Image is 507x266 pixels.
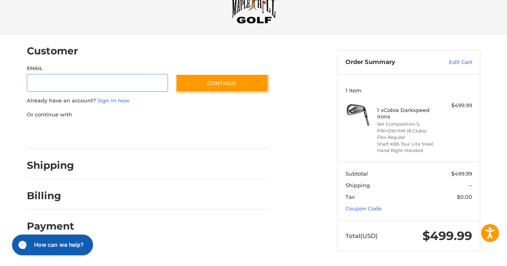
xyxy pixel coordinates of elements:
span: $499.99 [451,170,472,177]
iframe: PayPal-paypal [24,126,85,141]
li: Hand Right-Handed [377,147,438,154]
a: Sign in now [97,97,129,104]
li: Shaft KBS Tour Lite Steel [377,141,438,148]
p: Already have an account? [27,97,269,105]
li: Flex Regular [377,134,438,141]
button: Continue [176,74,269,92]
label: Email [27,65,168,72]
h2: Billing [27,190,74,202]
li: Set Composition 5-PW+GW+SW (8 Clubs) [377,121,438,134]
h2: Customer [27,45,78,57]
iframe: PayPal-venmo [160,126,220,141]
span: $0.00 [457,194,472,200]
iframe: Gorgias live chat messenger [8,232,95,258]
a: Coupon Code [345,205,382,212]
span: -- [468,182,472,188]
span: $499.99 [422,228,472,243]
span: Tax [345,194,355,200]
h2: Payment [27,220,74,232]
h4: 1 x Cobra Darkspeed Irons [377,107,438,120]
p: Or continue with [27,111,269,119]
span: Total (USD) [345,232,378,240]
h2: Shipping [27,159,74,172]
iframe: PayPal-paylater [92,126,152,141]
span: Shipping [345,182,370,188]
a: Edit Cart [432,58,472,66]
h3: 1 Item [345,87,472,94]
h3: Order Summary [345,58,432,66]
div: $499.99 [440,102,472,110]
span: Subtotal [345,170,368,177]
